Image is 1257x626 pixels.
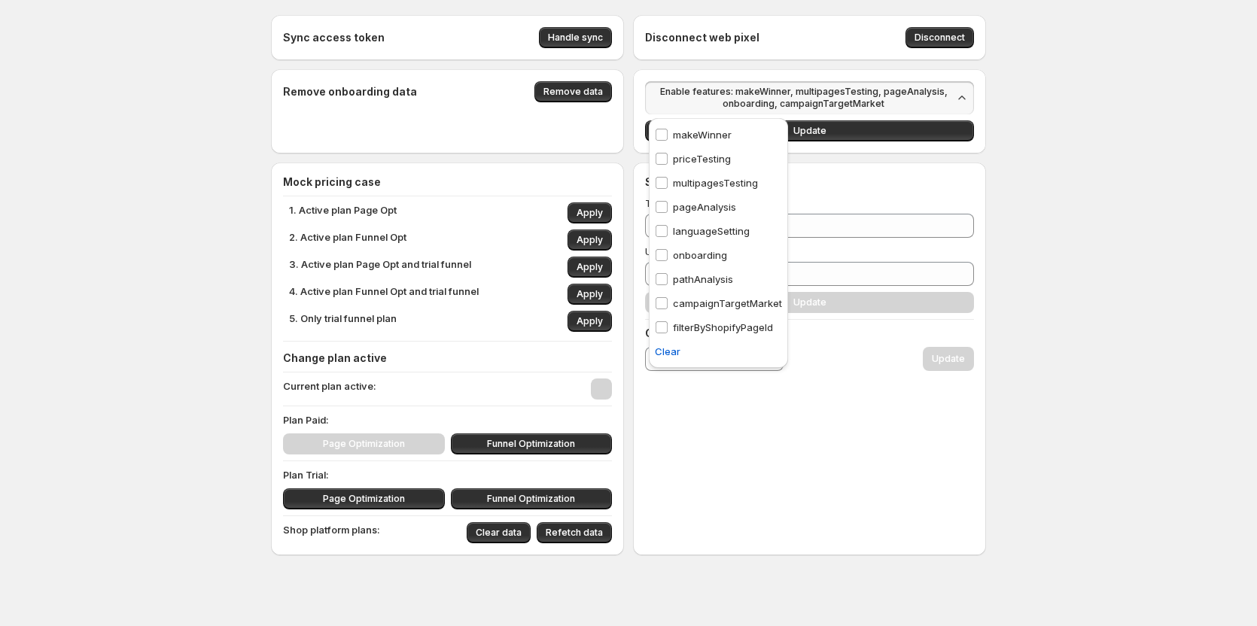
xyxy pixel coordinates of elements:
[673,296,782,311] p: campaignTargetMarket
[905,27,974,48] button: Disconnect
[577,261,603,273] span: Apply
[543,86,603,98] span: Remove data
[289,257,471,278] p: 3. Active plan Page Opt and trial funnel
[577,288,603,300] span: Apply
[534,81,612,102] button: Remove data
[915,32,965,44] span: Disconnect
[283,378,376,400] p: Current plan active:
[283,522,380,543] p: Shop platform plans:
[673,151,731,166] p: priceTesting
[289,311,397,332] p: 5. Only trial funnel plan
[645,81,974,114] button: Enable features: makeWinner, multipagesTesting, pageAnalysis, onboarding, campaignTargetMarket
[451,488,613,509] button: Funnel Optimization
[289,284,479,305] p: 4. Active plan Funnel Opt and trial funnel
[568,284,612,305] button: Apply
[283,175,612,190] h4: Mock pricing case
[645,30,759,45] h4: Disconnect web pixel
[655,344,680,359] span: Clear
[487,493,575,505] span: Funnel Optimization
[283,84,417,99] h4: Remove onboarding data
[451,433,613,454] button: Funnel Optimization
[654,86,953,110] span: Enable features: makeWinner, multipagesTesting, pageAnalysis, onboarding, campaignTargetMarket
[568,202,612,223] button: Apply
[793,125,826,137] span: Update
[283,412,612,427] p: Plan Paid:
[673,127,732,142] p: makeWinner
[645,326,974,341] h4: Change capped amount:
[487,438,575,450] span: Funnel Optimization
[577,315,603,327] span: Apply
[537,522,612,543] button: Refetch data
[283,351,612,366] h4: Change plan active
[467,522,531,543] button: Clear data
[577,207,603,219] span: Apply
[673,223,750,239] p: languageSetting
[546,527,603,539] span: Refetch data
[476,527,522,539] span: Clear data
[673,199,736,214] p: pageAnalysis
[673,320,773,335] p: filterByShopifyPageId
[568,311,612,332] button: Apply
[577,234,603,246] span: Apply
[646,339,689,363] button: Clear
[568,229,612,251] button: Apply
[283,30,385,45] h4: Sync access token
[289,229,406,251] p: 2. Active plan Funnel Opt
[289,202,397,223] p: 1. Active plan Page Opt
[673,248,727,263] p: onboarding
[539,27,612,48] button: Handle sync
[673,175,758,190] p: multipagesTesting
[323,493,405,505] span: Page Optimization
[283,488,445,509] button: Page Optimization
[645,120,974,141] button: Update
[568,257,612,278] button: Apply
[283,467,612,482] p: Plan Trial:
[548,32,603,44] span: Handle sync
[673,272,733,287] p: pathAnalysis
